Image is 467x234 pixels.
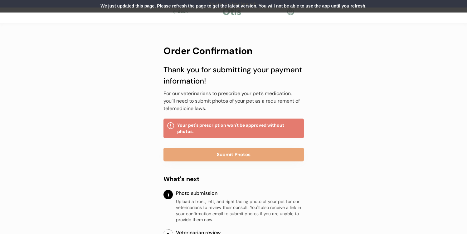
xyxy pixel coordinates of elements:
div: What's next [163,174,304,184]
div: Thank you for submitting your payment information! [163,64,304,87]
div: For our veterinarians to prescribe your pet’s medication, you’ll need to submit photos of your pe... [163,90,304,112]
div: Upload a front, left, and right facing photo of your pet for our veterinarians to review their co... [176,199,304,223]
div: Your pet's prescription won't be approved without photos. [177,122,300,135]
div: Order Confirmation [163,44,304,58]
button: Submit Photos [163,148,304,161]
div: Photo submission [176,190,304,197]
